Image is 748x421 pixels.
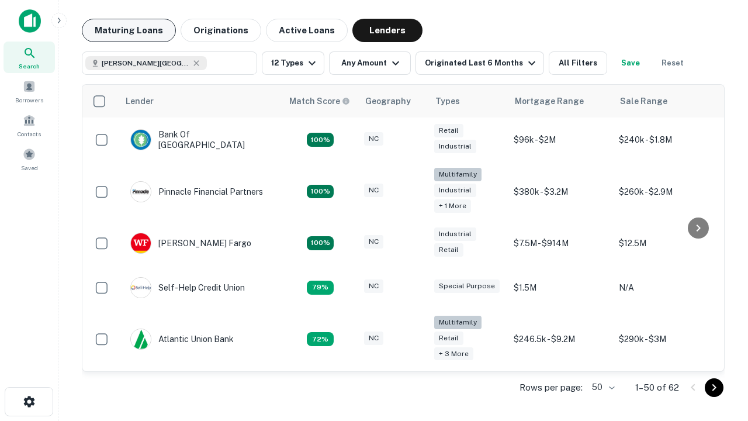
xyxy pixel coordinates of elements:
div: NC [364,235,383,249]
div: Lender [126,94,154,108]
div: + 1 more [434,199,471,213]
td: $290k - $3M [613,310,718,369]
div: Multifamily [434,316,482,329]
div: Geography [365,94,411,108]
div: Atlantic Union Bank [130,329,234,350]
button: Originations [181,19,261,42]
div: Self-help Credit Union [130,277,245,298]
th: Mortgage Range [508,85,613,118]
span: Saved [21,163,38,172]
iframe: Chat Widget [690,327,748,384]
td: $240k - $1.8M [613,118,718,162]
button: 12 Types [262,51,324,75]
div: Originated Last 6 Months [425,56,539,70]
h6: Match Score [289,95,348,108]
div: NC [364,184,383,197]
button: Any Amount [329,51,411,75]
div: Retail [434,243,463,257]
span: Borrowers [15,95,43,105]
div: Multifamily [434,168,482,181]
th: Capitalize uses an advanced AI algorithm to match your search with the best lender. The match sco... [282,85,358,118]
div: 50 [587,379,617,396]
div: [PERSON_NAME] Fargo [130,233,251,254]
span: Search [19,61,40,71]
img: picture [131,130,151,150]
td: $12.5M [613,221,718,265]
a: Borrowers [4,75,55,107]
p: 1–50 of 62 [635,381,679,395]
div: Matching Properties: 14, hasApolloMatch: undefined [307,133,334,147]
img: picture [131,182,151,202]
td: $200k - $3.3M [508,368,613,413]
span: [PERSON_NAME][GEOGRAPHIC_DATA], [GEOGRAPHIC_DATA] [102,58,189,68]
div: Bank Of [GEOGRAPHIC_DATA] [130,129,271,150]
div: Retail [434,332,463,345]
div: Special Purpose [434,279,500,293]
div: NC [364,132,383,146]
button: Active Loans [266,19,348,42]
div: Industrial [434,184,476,197]
div: Matching Properties: 10, hasApolloMatch: undefined [307,332,334,346]
span: Contacts [18,129,41,139]
th: Lender [119,85,282,118]
td: $7.5M - $914M [508,221,613,265]
p: Rows per page: [520,381,583,395]
th: Sale Range [613,85,718,118]
div: Industrial [434,140,476,153]
div: Sale Range [620,94,667,108]
div: Industrial [434,227,476,241]
div: Retail [434,124,463,137]
img: picture [131,278,151,298]
td: N/A [613,265,718,310]
div: NC [364,332,383,345]
button: Lenders [352,19,423,42]
button: Maturing Loans [82,19,176,42]
td: $246.5k - $9.2M [508,310,613,369]
button: Originated Last 6 Months [415,51,544,75]
div: Matching Properties: 25, hasApolloMatch: undefined [307,185,334,199]
th: Geography [358,85,428,118]
div: + 3 more [434,347,473,361]
a: Search [4,42,55,73]
td: $260k - $2.9M [613,162,718,221]
div: Capitalize uses an advanced AI algorithm to match your search with the best lender. The match sco... [289,95,350,108]
div: Mortgage Range [515,94,584,108]
button: All Filters [549,51,607,75]
img: capitalize-icon.png [19,9,41,33]
td: $480k - $3.1M [613,368,718,413]
th: Types [428,85,508,118]
td: $380k - $3.2M [508,162,613,221]
td: $1.5M [508,265,613,310]
div: Matching Properties: 11, hasApolloMatch: undefined [307,281,334,295]
button: Go to next page [705,378,723,397]
div: Pinnacle Financial Partners [130,181,263,202]
a: Saved [4,143,55,175]
button: Save your search to get updates of matches that match your search criteria. [612,51,649,75]
div: Matching Properties: 15, hasApolloMatch: undefined [307,236,334,250]
img: picture [131,233,151,253]
div: NC [364,279,383,293]
td: $96k - $2M [508,118,613,162]
a: Contacts [4,109,55,141]
img: picture [131,329,151,349]
button: Reset [654,51,691,75]
div: Types [435,94,460,108]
